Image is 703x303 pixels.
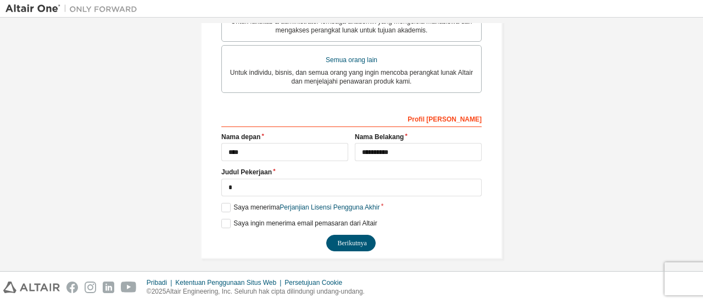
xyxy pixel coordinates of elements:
img: Altair Satu [5,3,143,14]
img: linkedin.svg [103,282,114,293]
font: Nama Belakang [355,133,404,141]
img: facebook.svg [66,282,78,293]
font: Saya ingin menerima email pemasaran dari Altair [233,219,377,227]
font: Untuk individu, bisnis, dan semua orang yang ingin mencoba perangkat lunak Altair dan menjelajahi... [230,69,473,85]
font: Altair Engineering, Inc. Seluruh hak cipta dilindungi undang-undang. [166,288,365,295]
font: 2025 [152,288,166,295]
font: Pribadi [147,279,167,287]
font: Nama depan [221,133,260,141]
font: Untuk fakultas & administrator lembaga akademik yang mengelola mahasiswa dan mengakses perangkat ... [231,18,472,34]
button: Berikutnya [326,235,376,251]
img: instagram.svg [85,282,96,293]
font: © [147,288,152,295]
font: Saya menerima [233,203,280,211]
font: Ketentuan Penggunaan Situs Web [175,279,276,287]
font: Berikutnya [338,239,367,247]
font: Judul Pekerjaan [221,168,272,176]
img: altair_logo.svg [3,282,60,293]
font: Profil [PERSON_NAME] [408,115,482,123]
img: youtube.svg [121,282,137,293]
font: Semua orang lain [326,56,377,64]
font: Persetujuan Cookie [284,279,342,287]
font: Perjanjian Lisensi Pengguna Akhir [280,203,380,211]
